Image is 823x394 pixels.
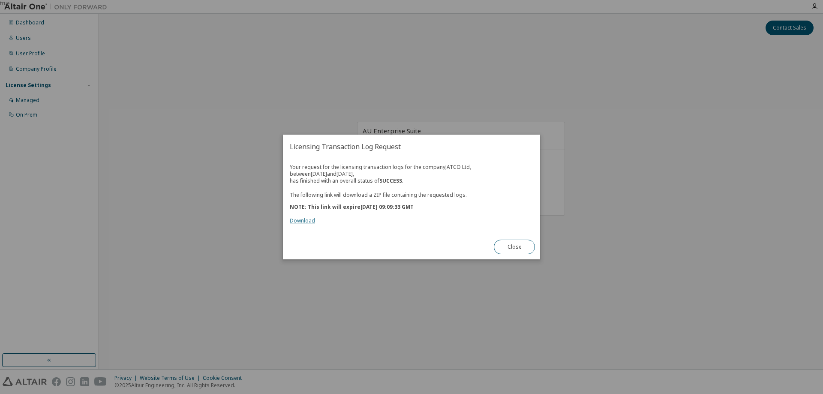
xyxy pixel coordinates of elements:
div: Your request for the licensing transaction logs for the company JATCO Ltd , between [DATE] and [D... [290,164,533,224]
h2: Licensing Transaction Log Request [283,135,540,159]
a: Download [290,217,315,224]
b: SUCCESS [379,177,402,184]
b: NOTE: This link will expire [DATE] 09:09:33 GMT [290,203,414,211]
button: Close [494,240,535,254]
p: The following link will download a ZIP file containing the requested logs. [290,191,533,199]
